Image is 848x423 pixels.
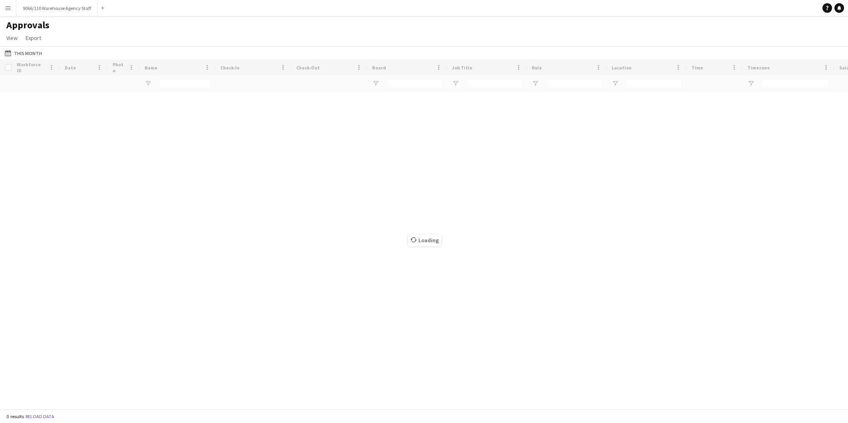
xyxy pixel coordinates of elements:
button: This Month [3,48,44,58]
span: View [6,34,18,42]
span: Export [26,34,41,42]
a: Export [22,33,44,43]
button: 9066/110 Warehouse Agency Staff [16,0,98,16]
a: View [3,33,21,43]
span: Loading [408,234,441,246]
button: Reload data [24,412,56,421]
